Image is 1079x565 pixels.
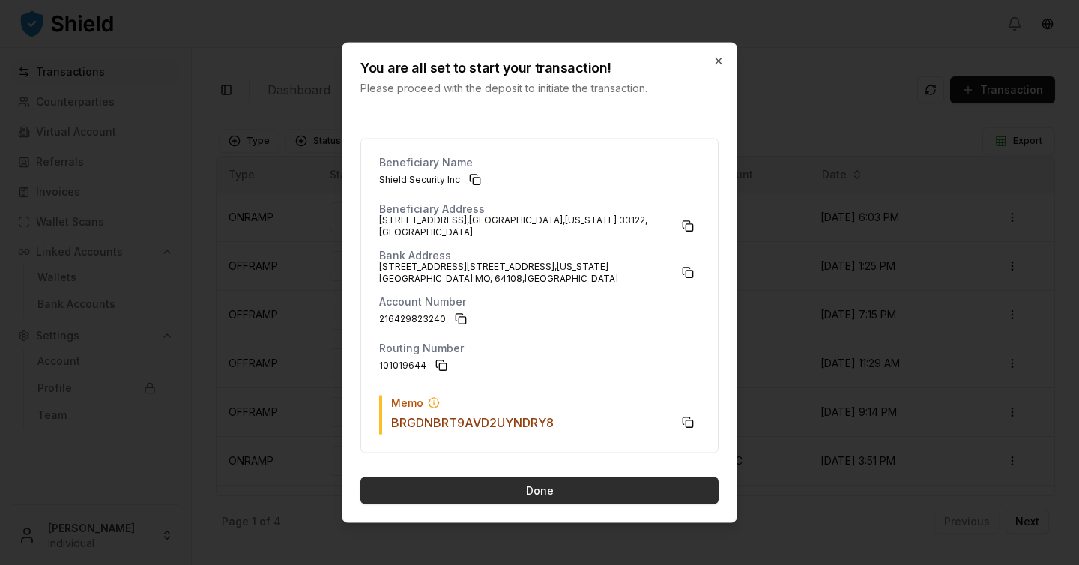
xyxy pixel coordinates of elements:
[379,360,426,372] span: 101019644
[379,157,473,168] p: Beneficiary Name
[379,261,673,285] span: [STREET_ADDRESS] [STREET_ADDRESS] , [US_STATE][GEOGRAPHIC_DATA] MO , 64108 , [GEOGRAPHIC_DATA]
[379,313,446,325] span: 216429823240
[379,174,460,186] span: Shield Security Inc
[676,261,700,285] button: Copy to clipboard
[360,81,689,96] p: Please proceed with the deposit to initiate the transaction.
[360,477,719,504] button: Done
[449,307,473,331] button: Copy to clipboard
[391,396,423,411] span: Memo
[463,168,487,192] button: Copy to clipboard
[379,250,451,261] p: Bank Address
[379,214,673,238] span: [STREET_ADDRESS] , [GEOGRAPHIC_DATA] , [US_STATE] 33122 , [GEOGRAPHIC_DATA]
[391,414,554,432] span: BRGDNBRT9AVD2UYNDRY8
[360,61,689,75] h2: You are all set to start your transaction!
[676,411,700,435] button: Copy to clipboard
[429,354,453,378] button: Copy to clipboard
[676,214,700,238] button: Copy to clipboard
[379,297,466,307] p: Account Number
[379,343,464,354] p: Routing Number
[379,204,485,214] p: Beneficiary Address
[360,19,719,115] h1: 305 USD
